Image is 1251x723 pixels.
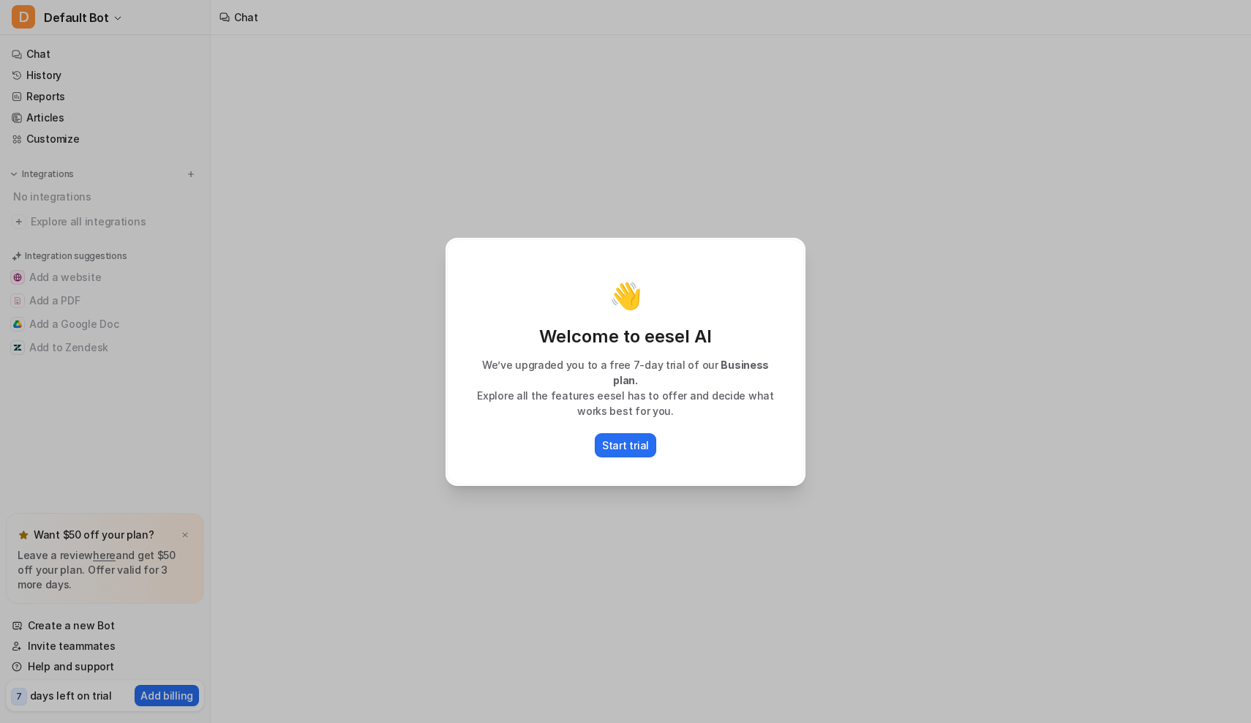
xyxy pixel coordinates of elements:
p: Welcome to eesel AI [462,325,789,348]
p: 👋 [609,281,642,310]
p: We’ve upgraded you to a free 7-day trial of our [462,357,789,388]
p: Explore all the features eesel has to offer and decide what works best for you. [462,388,789,419]
p: Start trial [602,438,649,453]
button: Start trial [595,433,656,457]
